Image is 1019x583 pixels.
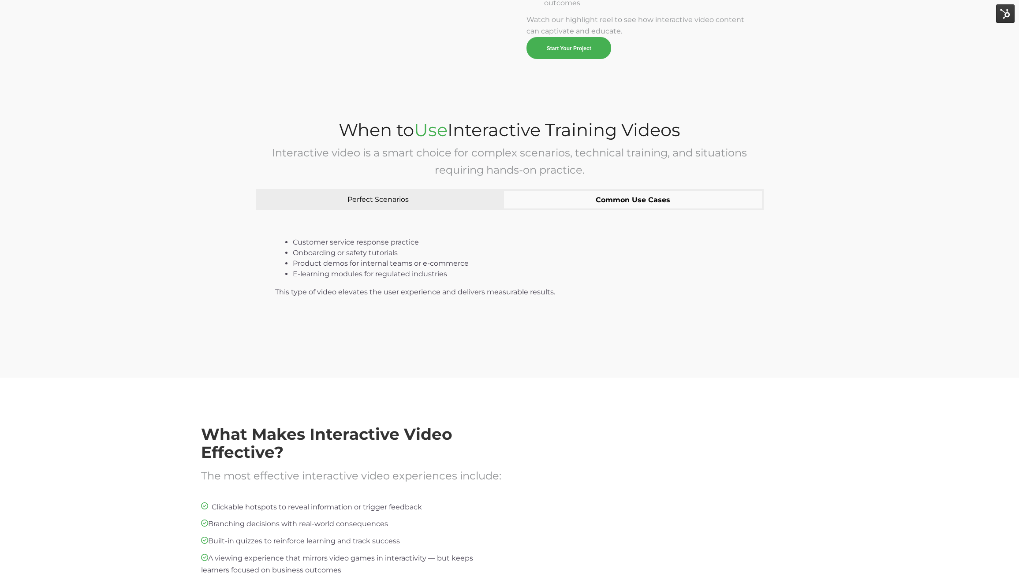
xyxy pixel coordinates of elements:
[275,288,555,296] span: This type of video elevates the user experience and delivers measurable results.
[212,503,422,511] span: Clickable hotspots to reveal information or trigger feedback
[256,189,500,210] button: Perfect Scenarios
[526,37,611,59] a: Start Your Project
[201,554,473,574] span: A viewing experience that mirrors video games in interactivity — but keeps learners focused on bu...
[272,146,747,176] span: Interactive video is a smart choice for complex scenarios, technical training, and situations req...
[201,537,400,545] span: Built-in quizzes to reinforce learning and track success
[526,15,753,59] span: Watch our highlight reel to see how interactive video content can captivate and educate.
[293,249,398,257] span: Onboarding or safety tutorials
[256,189,764,210] div: Tabs list
[547,45,591,52] span: Start Your Project
[293,270,447,278] span: E-learning modules for regulated industries
[201,520,388,528] span: Branching decisions with real-world consequences
[293,259,469,267] span: Product demos for internal teams or e-commerce
[293,238,419,246] span: Customer service response practice
[414,119,448,141] span: Use
[339,119,680,141] span: When to Interactive Training Videos
[502,189,764,210] button: Common Use Cases
[996,4,1015,23] img: HubSpot Tools Menu Toggle
[201,469,501,482] span: The most effective interactive video experiences include:
[201,424,452,462] span: What Makes Interactive Video Effective?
